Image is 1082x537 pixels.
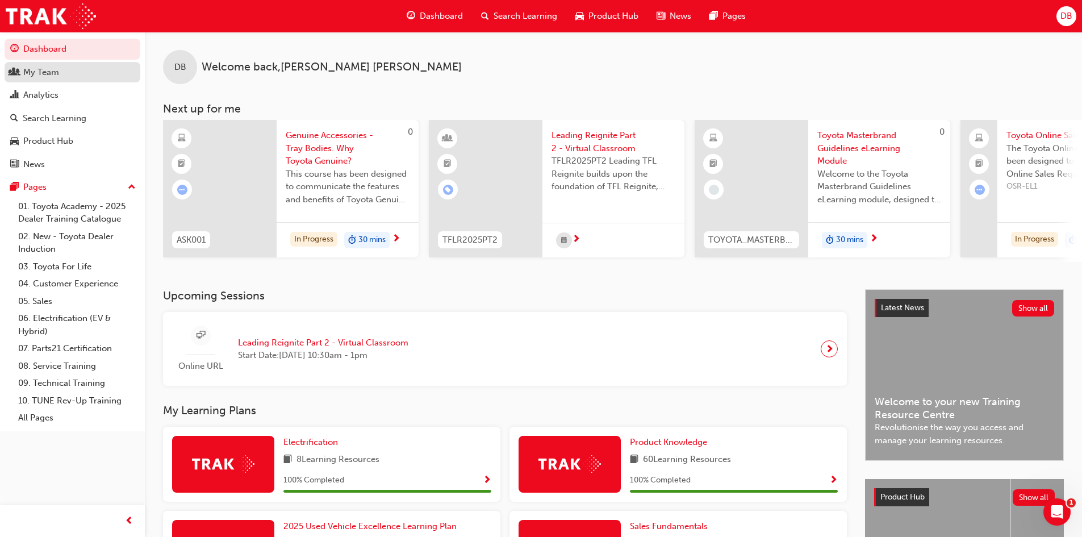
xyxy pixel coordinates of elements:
button: Show Progress [483,473,491,488]
span: learningResourceType_ELEARNING-icon [178,131,186,146]
span: learningResourceType_INSTRUCTOR_LED-icon [444,131,452,146]
span: car-icon [10,136,19,147]
a: 03. Toyota For Life [14,258,140,276]
span: Welcome back , [PERSON_NAME] [PERSON_NAME] [202,61,462,74]
a: My Team [5,62,140,83]
span: learningResourceType_ELEARNING-icon [709,131,717,146]
span: Genuine Accessories - Tray Bodies. Why Toyota Genuine? [286,129,410,168]
button: Show all [1012,300,1055,317]
a: Dashboard [5,39,140,60]
span: next-icon [870,234,878,244]
span: car-icon [575,9,584,23]
span: duration-icon [826,233,834,248]
a: TFLR2025PT2Leading Reignite Part 2 - Virtual ClassroomTFLR2025PT2 Leading TFL Reignite builds upo... [429,120,684,257]
a: Analytics [5,85,140,106]
span: Pages [722,10,746,23]
div: In Progress [290,232,337,247]
a: guage-iconDashboard [398,5,472,28]
a: search-iconSearch Learning [472,5,566,28]
span: Revolutionise the way you access and manage your learning resources. [875,421,1054,447]
a: news-iconNews [647,5,700,28]
div: My Team [23,66,59,79]
a: 2025 Used Vehicle Excellence Learning Plan [283,520,461,533]
a: pages-iconPages [700,5,755,28]
a: Latest NewsShow allWelcome to your new Training Resource CentreRevolutionise the way you access a... [865,289,1064,461]
span: next-icon [825,341,834,357]
span: 2025 Used Vehicle Excellence Learning Plan [283,521,457,531]
h3: Next up for me [145,102,1082,115]
span: Latest News [881,303,924,313]
div: Product Hub [23,135,73,148]
span: booktick-icon [178,157,186,172]
span: DB [1060,10,1072,23]
span: booktick-icon [975,157,983,172]
span: book-icon [630,453,638,467]
a: All Pages [14,409,140,427]
h3: Upcoming Sessions [163,289,847,302]
button: Show Progress [829,473,838,488]
a: 09. Technical Training [14,374,140,392]
span: next-icon [572,235,580,245]
span: TFLR2025PT2 [442,234,498,247]
a: Electrification [283,436,342,449]
span: Show Progress [829,476,838,486]
span: learningRecordVerb_ATTEMPT-icon [975,185,985,195]
a: Online URLLeading Reignite Part 2 - Virtual ClassroomStart Date:[DATE] 10:30am - 1pm [172,321,838,377]
a: Product Hub [5,131,140,152]
span: sessionType_ONLINE_URL-icon [197,328,205,343]
span: laptop-icon [975,131,983,146]
span: News [670,10,691,23]
a: 0TOYOTA_MASTERBRAND_ELToyota Masterbrand Guidelines eLearning ModuleWelcome to the Toyota Masterb... [695,120,950,257]
img: Trak [192,455,254,473]
span: Leading Reignite Part 2 - Virtual Classroom [552,129,675,155]
span: Search Learning [494,10,557,23]
a: Latest NewsShow all [875,299,1054,317]
span: Show Progress [483,476,491,486]
div: Pages [23,181,47,194]
button: Pages [5,177,140,198]
span: 8 Learning Resources [296,453,379,467]
div: Analytics [23,89,59,102]
div: In Progress [1011,232,1058,247]
span: Start Date: [DATE] 10:30am - 1pm [238,349,408,362]
span: booktick-icon [444,157,452,172]
span: booktick-icon [709,157,717,172]
span: Product Hub [880,492,925,502]
button: DB [1056,6,1076,26]
span: chart-icon [10,90,19,101]
span: 100 % Completed [630,474,691,487]
a: 01. Toyota Academy - 2025 Dealer Training Catalogue [14,198,140,228]
iframe: Intercom live chat [1043,498,1071,526]
a: car-iconProduct Hub [566,5,647,28]
a: 04. Customer Experience [14,275,140,293]
div: News [23,158,45,171]
span: pages-icon [10,182,19,193]
a: 08. Service Training [14,357,140,375]
span: 60 Learning Resources [643,453,731,467]
span: 30 mins [836,234,863,247]
span: news-icon [10,160,19,170]
a: 0ASK001Genuine Accessories - Tray Bodies. Why Toyota Genuine?This course has been designed to com... [163,120,419,257]
span: Toyota Masterbrand Guidelines eLearning Module [817,129,941,168]
span: 0 [408,127,413,137]
span: 100 % Completed [283,474,344,487]
a: 05. Sales [14,293,140,310]
span: 30 mins [358,234,386,247]
span: calendar-icon [561,234,567,248]
span: Leading Reignite Part 2 - Virtual Classroom [238,336,408,349]
img: Trak [6,3,96,29]
a: 06. Electrification (EV & Hybrid) [14,310,140,340]
span: up-icon [128,180,136,195]
span: ASK001 [177,234,206,247]
span: This course has been designed to communicate the features and benefits of Toyota Genuine Tray Bod... [286,168,410,206]
span: Welcome to the Toyota Masterbrand Guidelines eLearning module, designed to enhance your knowledge... [817,168,941,206]
span: 0 [939,127,945,137]
span: book-icon [283,453,292,467]
h3: My Learning Plans [163,404,847,417]
span: prev-icon [125,514,133,528]
span: Product Hub [588,10,638,23]
span: news-icon [657,9,665,23]
a: 10. TUNE Rev-Up Training [14,392,140,410]
span: learningRecordVerb_ENROLL-icon [443,185,453,195]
